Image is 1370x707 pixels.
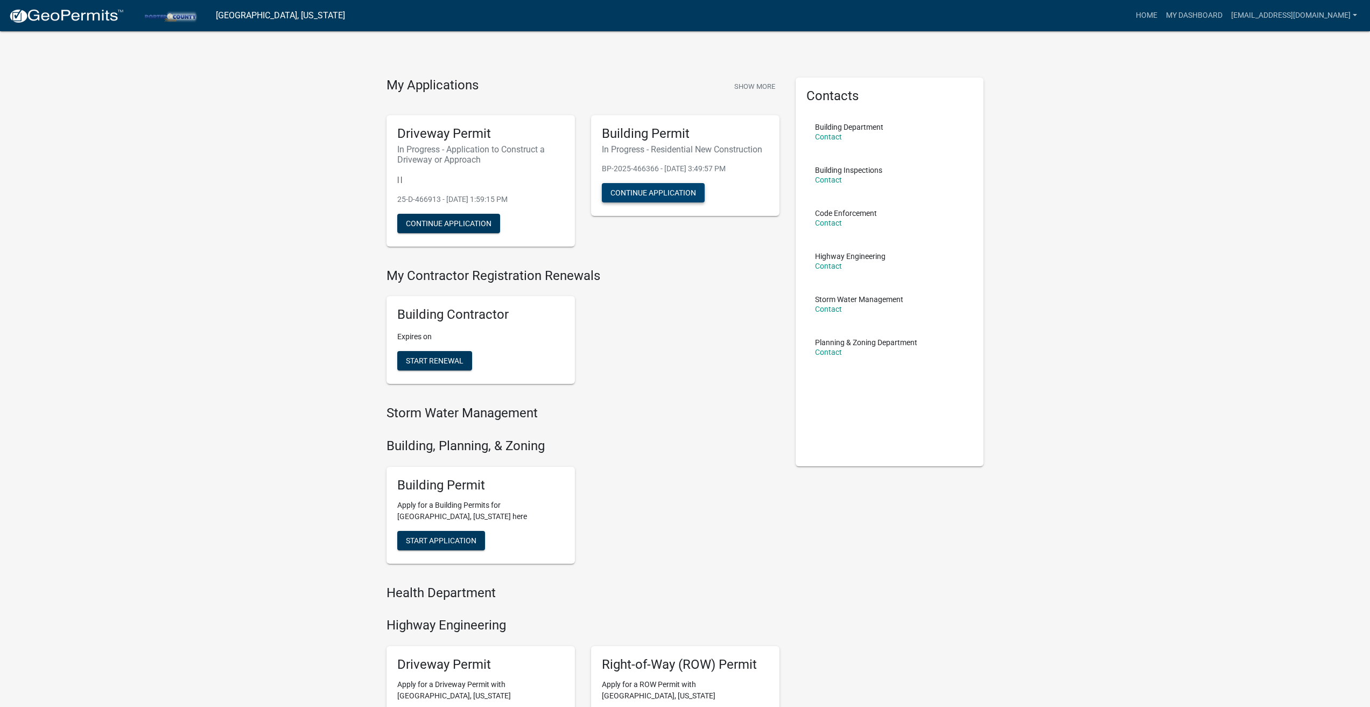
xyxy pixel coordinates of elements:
[602,163,769,174] p: BP-2025-466366 - [DATE] 3:49:57 PM
[815,253,886,260] p: Highway Engineering
[397,657,564,673] h5: Driveway Permit
[806,88,973,104] h5: Contacts
[815,132,842,141] a: Contact
[397,351,472,370] button: Start Renewal
[815,209,877,217] p: Code Enforcement
[602,126,769,142] h5: Building Permit
[397,307,564,323] h5: Building Contractor
[602,144,769,155] h6: In Progress - Residential New Construction
[815,296,903,303] p: Storm Water Management
[397,478,564,493] h5: Building Permit
[815,262,842,270] a: Contact
[387,268,779,284] h4: My Contractor Registration Renewals
[815,166,882,174] p: Building Inspections
[602,679,769,702] p: Apply for a ROW Permit with [GEOGRAPHIC_DATA], [US_STATE]
[406,356,463,365] span: Start Renewal
[406,536,476,544] span: Start Application
[397,679,564,702] p: Apply for a Driveway Permit with [GEOGRAPHIC_DATA], [US_STATE]
[815,305,842,313] a: Contact
[730,78,779,95] button: Show More
[397,331,564,342] p: Expires on
[815,219,842,227] a: Contact
[387,405,779,421] h4: Storm Water Management
[1162,5,1227,26] a: My Dashboard
[387,438,779,454] h4: Building, Planning, & Zoning
[387,618,779,633] h4: Highway Engineering
[1132,5,1162,26] a: Home
[815,339,917,346] p: Planning & Zoning Department
[602,657,769,673] h5: Right-of-Way (ROW) Permit
[815,123,883,131] p: Building Department
[397,174,564,185] p: | |
[132,8,207,23] img: Porter County, Indiana
[387,268,779,393] wm-registration-list-section: My Contractor Registration Renewals
[397,126,564,142] h5: Driveway Permit
[397,214,500,233] button: Continue Application
[1227,5,1361,26] a: [EMAIL_ADDRESS][DOMAIN_NAME]
[815,348,842,356] a: Contact
[397,194,564,205] p: 25-D-466913 - [DATE] 1:59:15 PM
[397,500,564,522] p: Apply for a Building Permits for [GEOGRAPHIC_DATA], [US_STATE] here
[216,6,345,25] a: [GEOGRAPHIC_DATA], [US_STATE]
[387,585,779,601] h4: Health Department
[397,144,564,165] h6: In Progress - Application to Construct a Driveway or Approach
[387,78,479,94] h4: My Applications
[397,531,485,550] button: Start Application
[815,176,842,184] a: Contact
[602,183,705,202] button: Continue Application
